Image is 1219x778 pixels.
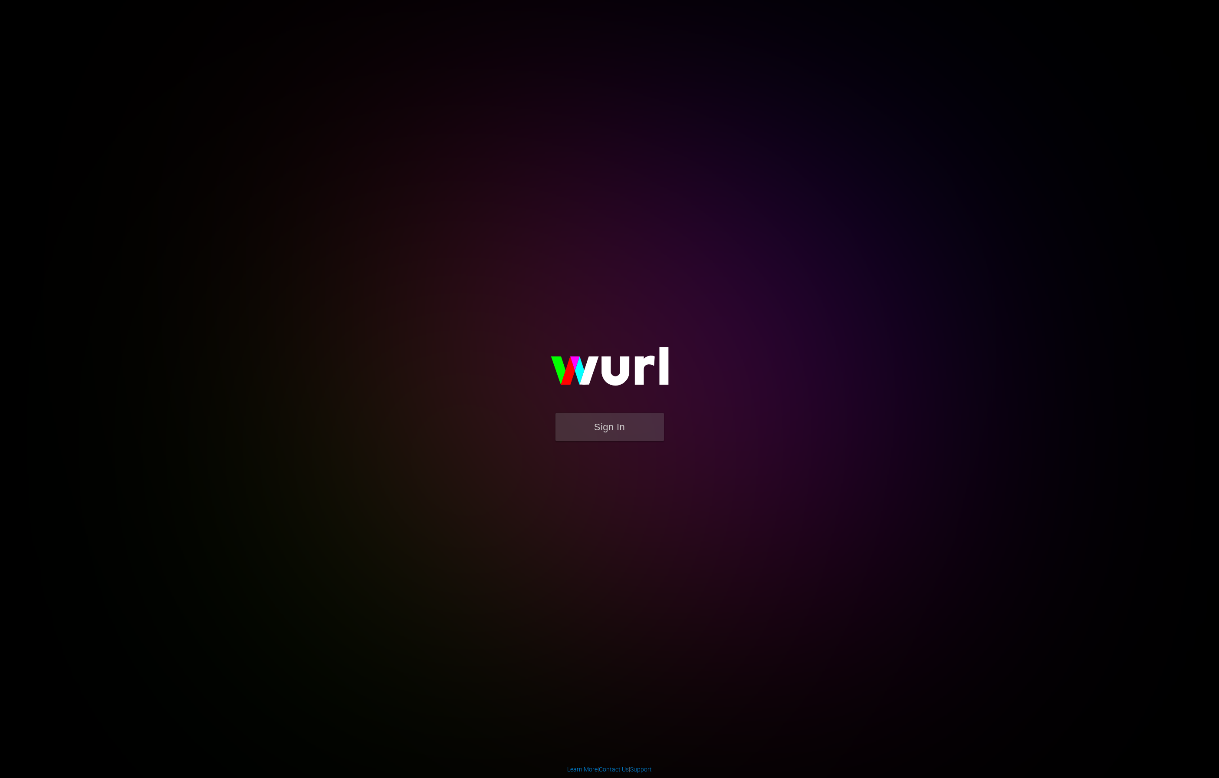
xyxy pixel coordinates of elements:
a: Learn More [567,766,598,773]
div: | | [567,765,652,774]
a: Support [630,766,652,773]
img: wurl-logo-on-black-223613ac3d8ba8fe6dc639794a292ebdb59501304c7dfd60c99c58986ef67473.svg [523,328,697,412]
button: Sign In [555,413,664,441]
a: Contact Us [599,766,629,773]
